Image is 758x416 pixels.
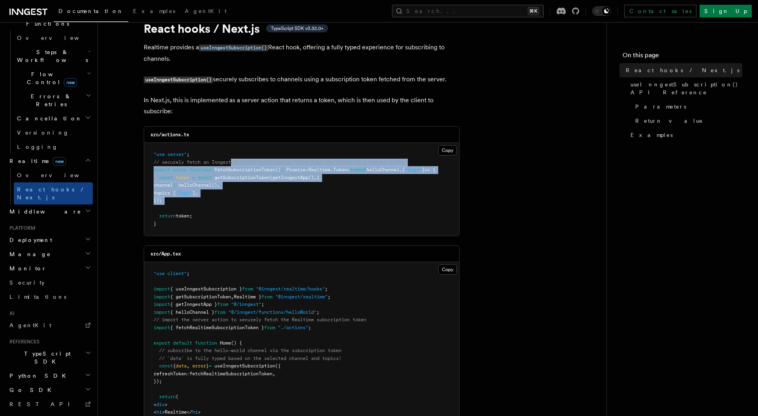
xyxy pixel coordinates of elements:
button: Monitor [6,261,93,275]
span: Overview [17,35,98,41]
span: < [306,167,308,172]
span: () [212,182,217,188]
span: "@inngest/realtime" [275,294,328,300]
button: Go SDK [6,383,93,397]
a: React hooks / Next.js [623,63,742,77]
span: typeof [350,167,366,172]
span: : [173,182,176,188]
span: Promise [286,167,306,172]
span: Limitations [9,294,66,300]
span: ; [308,325,311,330]
span: error [192,363,206,369]
span: Monitor [6,264,47,272]
code: src/actions.ts [150,132,189,137]
span: from [261,294,272,300]
span: function [195,340,217,346]
span: token; [176,213,192,219]
span: ; [325,286,328,292]
span: Token [333,167,347,172]
button: Errors & Retries [14,89,93,111]
button: Middleware [6,204,93,219]
span: ( [270,175,272,180]
span: : [187,371,189,377]
span: ; [187,152,189,157]
span: Realtime [308,167,330,172]
span: , [314,175,317,180]
span: Manage [6,250,51,258]
span: { fetchRealtimeSubscriptionToken } [170,325,264,330]
span: Security [9,279,45,286]
span: , [217,182,220,188]
a: Overview [14,168,93,182]
span: [ [173,190,176,196]
span: Errors & Retries [14,92,86,108]
h1: React hooks / Next.js [144,21,460,36]
span: ; [317,309,319,315]
div: Inngest Functions [6,31,93,154]
span: from [214,309,225,315]
div: Realtimenew [6,168,93,204]
span: import [154,294,170,300]
span: () { [231,340,242,346]
span: // subscribe to the hello-world channel via the subscription token [159,348,341,353]
span: from [242,286,253,292]
a: AgentKit [180,2,231,21]
button: Copy [438,145,457,156]
a: Return value [632,114,742,128]
a: Examples [627,128,742,142]
span: }); [154,379,162,384]
span: [ [402,167,405,172]
code: src/App.tsx [150,251,181,257]
span: { getSubscriptionToken [170,294,231,300]
a: Versioning [14,126,93,140]
span: "logs" [405,167,422,172]
button: Steps & Workflows [14,45,93,67]
span: import [154,286,170,292]
button: Python SDK [6,369,93,383]
span: "use client" [154,271,187,276]
span: async [173,167,187,172]
span: > [165,402,167,407]
span: h1 [156,409,162,415]
a: Logging [14,140,93,154]
span: topics [154,190,170,196]
span: Return value [635,117,703,125]
a: Examples [128,2,180,21]
span: useInngestSubscription [214,363,275,369]
button: Copy [438,264,457,275]
span: AgentKit [9,322,51,328]
span: Python SDK [6,372,71,380]
button: Cancellation [14,111,93,126]
button: Realtimenew [6,154,93,168]
span: "./actions" [278,325,308,330]
span: fetchRealtimeSubscriptionToken [189,371,272,377]
span: export [154,167,170,172]
span: h1 [192,409,198,415]
a: REST API [6,397,93,411]
span: TypeScript SDK [6,350,85,365]
span: { useInngestSubscription } [170,286,242,292]
span: // `data` is fully typed based on the selected channel and topics! [159,356,341,361]
span: , [195,190,198,196]
span: , [231,294,234,300]
span: >Realtime</ [162,409,192,415]
span: { [317,175,319,180]
span: const [159,363,173,369]
span: > [198,409,201,415]
span: : [281,167,283,172]
span: TypeScript SDK v3.32.0+ [271,25,323,32]
a: Sign Up [700,5,752,17]
a: AgentKit [6,318,93,332]
span: div [156,402,165,407]
span: ; [187,271,189,276]
span: "@/inngest/functions/helloWorld" [228,309,317,315]
span: // securely fetch an Inngest Realtime subscription token from the server as a server action [154,159,405,165]
span: REST API [9,401,77,407]
span: Parameters [635,103,686,111]
span: ]>> { [422,167,435,172]
span: import [154,309,170,315]
span: fetchSubscriptionToken [214,167,275,172]
span: < [154,402,156,407]
span: , [400,167,402,172]
span: return [159,394,176,399]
